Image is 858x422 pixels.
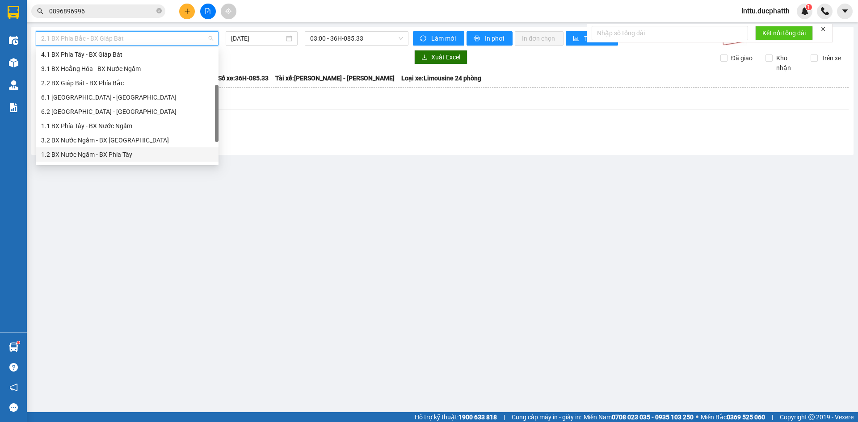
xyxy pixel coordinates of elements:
span: Loại xe: Limousine 24 phòng [401,73,481,83]
button: printerIn phơi [467,31,513,46]
strong: 0708 023 035 - 0935 103 250 [612,414,694,421]
span: caret-down [841,7,849,15]
div: 3.1 BX Hoằng Hóa - BX Nước Ngầm [41,64,213,74]
span: 2.1 BX Phía Bắc - BX Giáp Bát [41,32,213,45]
div: 1.2 BX Nước Ngầm - BX Phía Tây [36,147,219,162]
img: warehouse-icon [9,36,18,45]
button: file-add [200,4,216,19]
img: logo-vxr [8,6,19,19]
span: Làm mới [431,33,457,43]
span: notification [9,383,18,392]
button: downloadXuất Excel [414,50,467,64]
button: aim [221,4,236,19]
div: 4.1 BX Phía Tây - BX Giáp Bát [36,47,219,62]
input: Tìm tên, số ĐT hoặc mã đơn [49,6,155,16]
div: 2.2 BX Giáp Bát - BX Phía Bắc [36,76,219,90]
img: phone-icon [821,7,829,15]
div: 2.2 BX Giáp Bát - BX Phía Bắc [41,78,213,88]
span: Kho nhận [773,53,804,73]
div: 4.1 BX Phía Tây - BX Giáp Bát [41,50,213,59]
div: 6.2 Hà Nội - Thanh Hóa [36,104,219,119]
button: plus [179,4,195,19]
span: | [772,412,773,422]
input: 12/08/2025 [231,33,284,43]
img: warehouse-icon [9,343,18,352]
span: Trên xe [818,53,845,63]
span: lnttu.ducphatth [734,5,797,17]
span: bar-chart [573,35,580,42]
span: Đã giao [728,53,756,63]
span: question-circle [9,363,18,372]
span: 1 [807,4,810,10]
div: 5.2 BX Nước Ngầm - BX Phía Nam [36,162,219,176]
span: Cung cấp máy in - giấy in: [512,412,581,422]
span: | [504,412,505,422]
div: 6.2 [GEOGRAPHIC_DATA] - [GEOGRAPHIC_DATA] [41,107,213,117]
span: sync [420,35,428,42]
span: printer [474,35,481,42]
span: Tài xế: [PERSON_NAME] - [PERSON_NAME] [275,73,395,83]
button: bar-chartThống kê [566,31,618,46]
span: file-add [205,8,211,14]
img: icon-new-feature [801,7,809,15]
span: Miền Nam [584,412,694,422]
span: In phơi [485,33,505,43]
span: search [37,8,43,14]
span: close-circle [156,7,162,16]
span: close-circle [156,8,162,13]
span: plus [184,8,190,14]
span: Số xe: 36H-085.33 [218,73,269,83]
div: 1.1 BX Phía Tây - BX Nước Ngầm [41,121,213,131]
img: warehouse-icon [9,80,18,90]
div: 3.2 BX Nước Ngầm - BX [GEOGRAPHIC_DATA] [41,135,213,145]
button: In đơn chọn [515,31,564,46]
span: 03:00 - 36H-085.33 [310,32,403,45]
span: Miền Bắc [701,412,765,422]
div: 1.1 BX Phía Tây - BX Nước Ngầm [36,119,219,133]
div: 6.1 [GEOGRAPHIC_DATA] - [GEOGRAPHIC_DATA] [41,92,213,102]
span: Kết nối tổng đài [762,28,806,38]
span: message [9,403,18,412]
span: close [820,26,826,32]
strong: 0369 525 060 [727,414,765,421]
button: caret-down [837,4,853,19]
input: Nhập số tổng đài [592,26,748,40]
div: 3.2 BX Nước Ngầm - BX Hoằng Hóa [36,133,219,147]
sup: 1 [806,4,812,10]
span: copyright [808,414,815,420]
div: 3.1 BX Hoằng Hóa - BX Nước Ngầm [36,62,219,76]
span: Hỗ trợ kỹ thuật: [415,412,497,422]
img: solution-icon [9,103,18,112]
img: warehouse-icon [9,58,18,67]
span: ⚪️ [696,415,698,419]
strong: 1900 633 818 [458,414,497,421]
button: syncLàm mới [413,31,464,46]
button: Kết nối tổng đài [755,26,813,40]
span: aim [225,8,231,14]
div: 6.1 Thanh Hóa - Hà Nội [36,90,219,104]
sup: 1 [17,341,20,344]
div: 1.2 BX Nước Ngầm - BX Phía Tây [41,150,213,159]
